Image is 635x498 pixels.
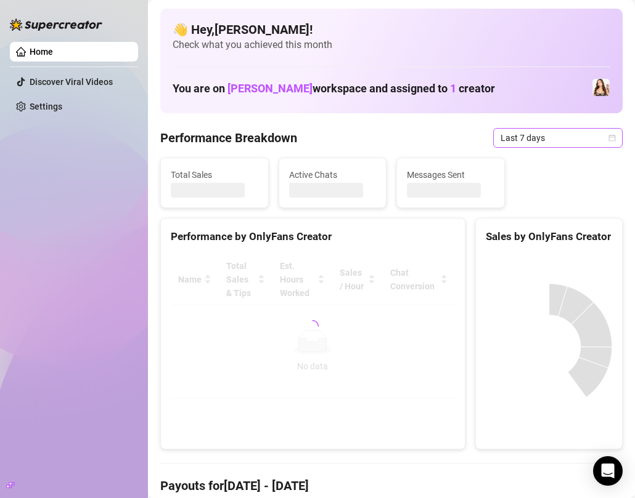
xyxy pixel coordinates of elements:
span: loading [306,320,319,332]
span: build [6,481,15,489]
span: 1 [450,82,456,95]
span: [PERSON_NAME] [227,82,313,95]
h1: You are on workspace and assigned to creator [173,82,495,95]
h4: Payouts for [DATE] - [DATE] [160,477,623,494]
div: Sales by OnlyFans Creator [486,228,612,245]
a: Home [30,47,53,57]
span: calendar [608,134,616,142]
img: logo-BBDzfeDw.svg [10,18,102,31]
div: Open Intercom Messenger [593,456,623,486]
span: Messages Sent [407,168,494,182]
h4: 👋 Hey, [PERSON_NAME] ! [173,21,610,38]
span: Active Chats [289,168,377,182]
a: Discover Viral Videos [30,77,113,87]
a: Settings [30,102,62,111]
span: Last 7 days [501,129,615,147]
div: Performance by OnlyFans Creator [171,228,455,245]
h4: Performance Breakdown [160,129,297,147]
span: Total Sales [171,168,258,182]
img: Lydia [592,79,610,96]
span: Check what you achieved this month [173,38,610,52]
